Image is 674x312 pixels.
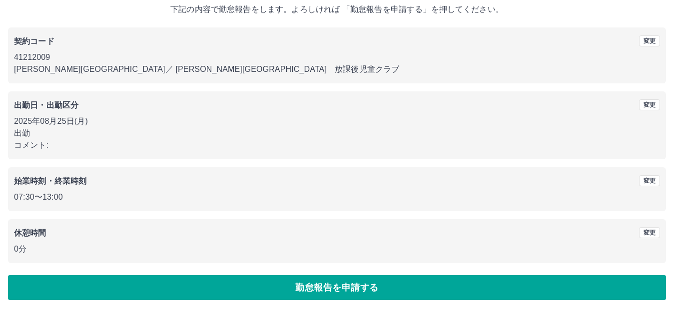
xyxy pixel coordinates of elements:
[14,177,86,185] b: 始業時刻・終業時刻
[14,37,54,45] b: 契約コード
[639,35,660,46] button: 変更
[639,99,660,110] button: 変更
[14,243,660,255] p: 0分
[14,139,660,151] p: コメント:
[8,275,666,300] button: 勤怠報告を申請する
[639,175,660,186] button: 変更
[14,51,660,63] p: 41212009
[14,115,660,127] p: 2025年08月25日(月)
[639,227,660,238] button: 変更
[14,191,660,203] p: 07:30 〜 13:00
[14,63,660,75] p: [PERSON_NAME][GEOGRAPHIC_DATA] ／ [PERSON_NAME][GEOGRAPHIC_DATA] 放課後児童クラブ
[14,101,78,109] b: 出勤日・出勤区分
[14,229,46,237] b: 休憩時間
[8,3,666,15] p: 下記の内容で勤怠報告をします。よろしければ 「勤怠報告を申請する」を押してください。
[14,127,660,139] p: 出勤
